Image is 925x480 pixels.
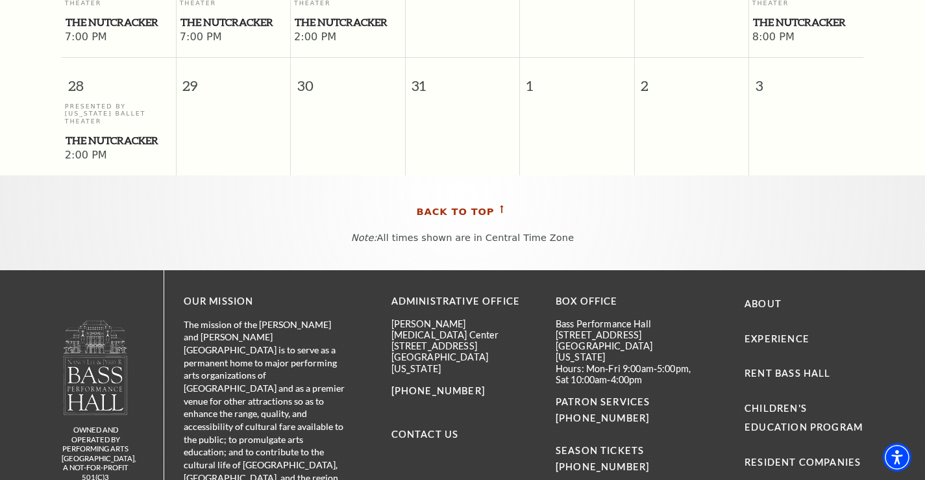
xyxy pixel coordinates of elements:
[556,340,700,363] p: [GEOGRAPHIC_DATA][US_STATE]
[556,394,700,427] p: PATRON SERVICES [PHONE_NUMBER]
[749,58,863,103] span: 3
[66,133,172,149] span: The Nutcracker
[12,233,913,244] p: All times shown are in Central Time Zone
[520,58,634,103] span: 1
[391,383,536,399] p: [PHONE_NUMBER]
[294,31,402,45] span: 2:00 PM
[752,31,860,45] span: 8:00 PM
[556,427,700,475] p: SEASON TICKETS [PHONE_NUMBER]
[180,14,288,31] a: The Nutcracker
[391,429,459,440] a: Contact Us
[65,14,173,31] a: The Nutcracker
[291,58,404,103] span: 30
[417,204,495,220] span: Back To Top
[180,31,288,45] span: 7:00 PM
[177,58,290,103] span: 29
[391,318,536,341] p: [PERSON_NAME][MEDICAL_DATA] Center
[184,294,346,310] p: OUR MISSION
[351,233,377,243] em: Note:
[294,14,402,31] a: The Nutcracker
[65,149,173,163] span: 2:00 PM
[66,14,172,31] span: The Nutcracker
[556,363,700,386] p: Hours: Mon-Fri 9:00am-5:00pm, Sat 10:00am-4:00pm
[745,333,809,344] a: Experience
[556,318,700,329] p: Bass Performance Hall
[406,58,519,103] span: 31
[635,58,748,103] span: 2
[180,14,287,31] span: The Nutcracker
[391,294,536,310] p: Administrative Office
[391,351,536,374] p: [GEOGRAPHIC_DATA][US_STATE]
[745,457,861,468] a: Resident Companies
[295,14,401,31] span: The Nutcracker
[65,133,173,149] a: The Nutcracker
[65,31,173,45] span: 7:00 PM
[745,368,830,379] a: Rent Bass Hall
[65,103,173,125] p: Presented By [US_STATE] Ballet Theater
[556,329,700,340] p: [STREET_ADDRESS]
[752,14,860,31] a: The Nutcracker
[745,403,863,433] a: Children's Education Program
[391,340,536,351] p: [STREET_ADDRESS]
[556,294,700,310] p: BOX OFFICE
[62,58,176,103] span: 28
[745,298,782,309] a: About
[883,443,911,472] div: Accessibility Menu
[62,320,129,415] img: owned and operated by Performing Arts Fort Worth, A NOT-FOR-PROFIT 501(C)3 ORGANIZATION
